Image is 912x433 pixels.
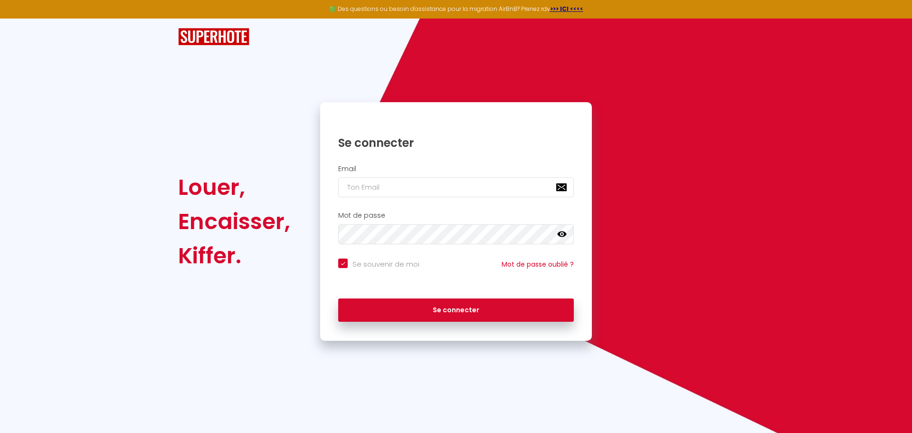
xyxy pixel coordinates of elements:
input: Ton Email [338,177,574,197]
div: Encaisser, [178,204,290,239]
div: Louer, [178,170,290,204]
button: Se connecter [338,298,574,322]
a: Mot de passe oublié ? [502,260,574,269]
a: >>> ICI <<<< [550,5,583,13]
img: SuperHote logo [178,28,249,46]
h1: Se connecter [338,135,574,150]
h2: Email [338,165,574,173]
div: Kiffer. [178,239,290,273]
h2: Mot de passe [338,212,574,220]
